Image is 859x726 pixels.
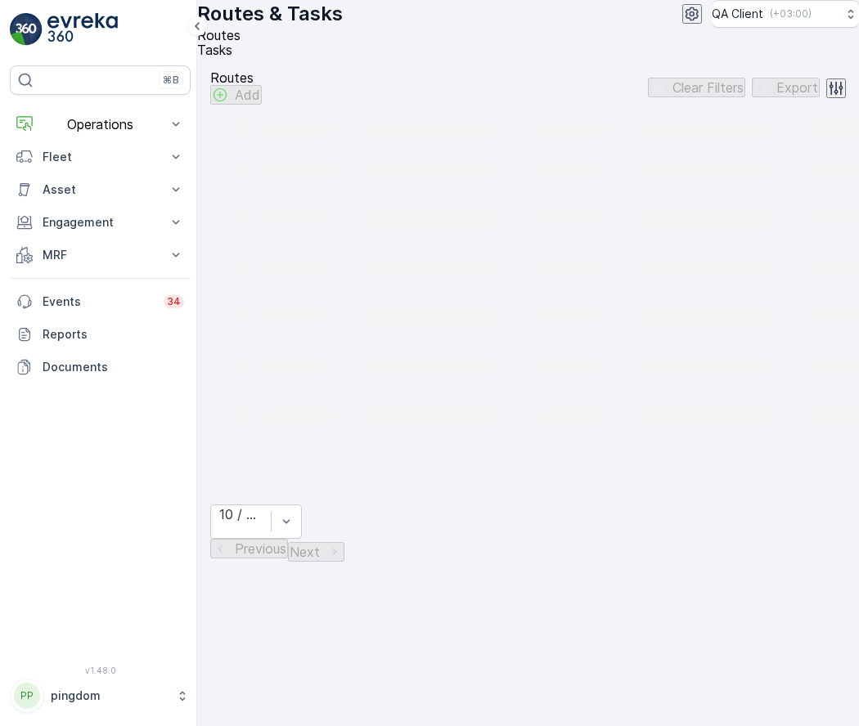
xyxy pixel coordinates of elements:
button: Add [210,85,262,105]
p: QA Client [712,6,763,22]
a: Reports [10,318,191,351]
button: Fleet [10,141,191,173]
button: Export [752,78,820,97]
span: Tasks [197,42,232,58]
p: Routes & Tasks [197,1,343,27]
p: Fleet [43,149,158,165]
p: Next [290,544,320,559]
button: Next [288,542,344,562]
p: Add [235,87,260,102]
span: Routes [197,27,241,43]
p: 34 [167,295,181,308]
p: Previous [235,541,286,556]
div: 10 / Page [219,507,263,522]
button: Asset [10,173,191,206]
button: Clear Filters [648,78,745,97]
p: Clear Filters [672,80,744,95]
a: Documents [10,351,191,383]
p: Routes [210,70,262,85]
p: ⌘B [163,74,179,87]
button: PPpingdom [10,679,191,713]
button: MRF [10,239,191,271]
p: ( +03:00 ) [770,7,812,20]
p: MRF [43,247,158,263]
div: PP [14,683,40,709]
img: logo [10,13,43,46]
button: Operations [10,108,191,141]
p: Events [43,294,154,310]
img: logo_light-DOdMpM7g.png [47,13,118,46]
span: v 1.48.0 [10,665,191,675]
button: Previous [210,539,288,558]
p: Asset [43,181,158,198]
p: Documents [43,359,184,375]
p: Export [776,80,818,95]
p: Engagement [43,214,158,231]
button: Engagement [10,206,191,239]
p: Operations [43,117,158,132]
p: Reports [43,326,184,343]
a: Events34 [10,285,191,318]
p: pingdom [51,688,168,704]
